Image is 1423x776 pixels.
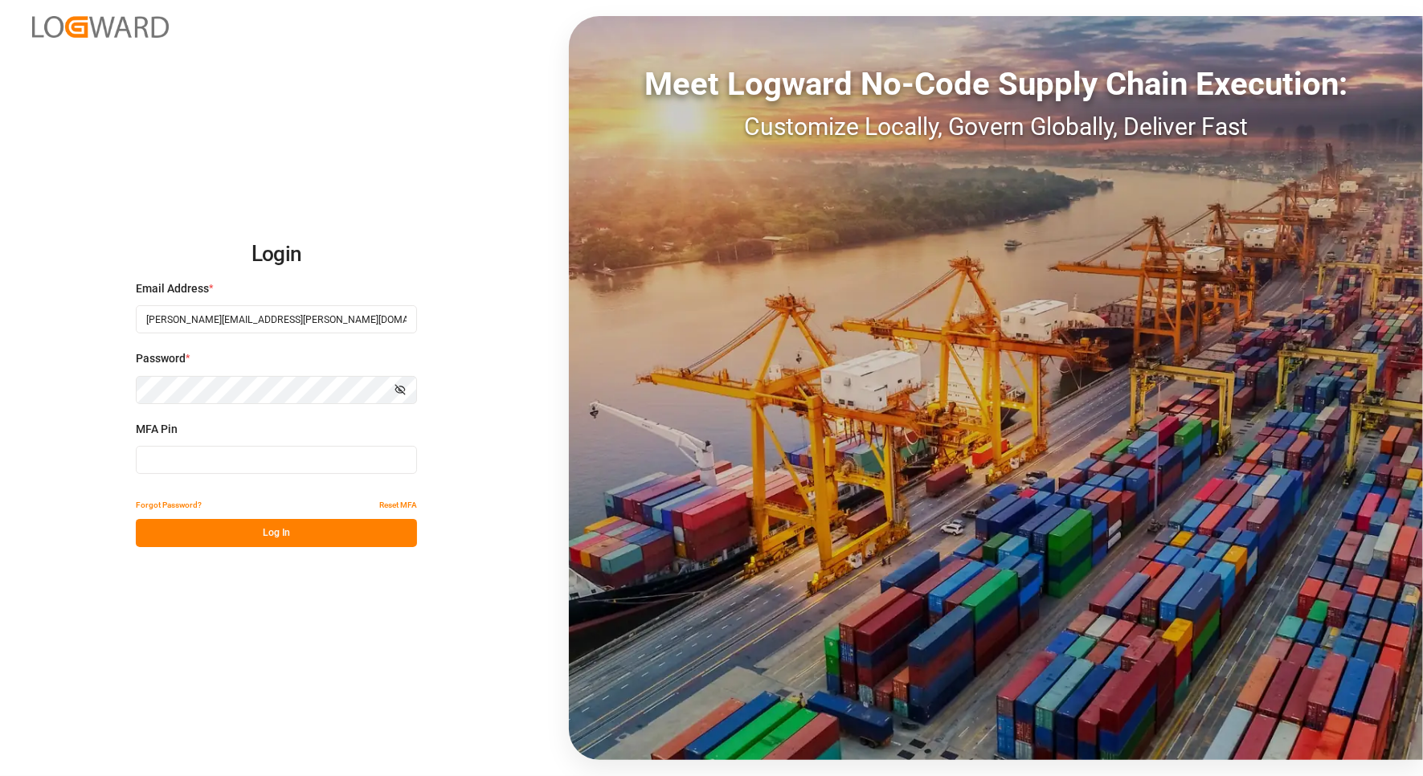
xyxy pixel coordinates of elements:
img: Logward_new_orange.png [32,16,169,38]
div: Meet Logward No-Code Supply Chain Execution: [569,60,1423,108]
button: Forgot Password? [136,491,202,519]
span: Email Address [136,280,209,297]
button: Reset MFA [379,491,417,519]
h2: Login [136,229,417,280]
span: Password [136,350,186,367]
div: Customize Locally, Govern Globally, Deliver Fast [569,108,1423,145]
button: Log In [136,519,417,547]
input: Enter your email [136,305,417,333]
span: MFA Pin [136,421,178,438]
